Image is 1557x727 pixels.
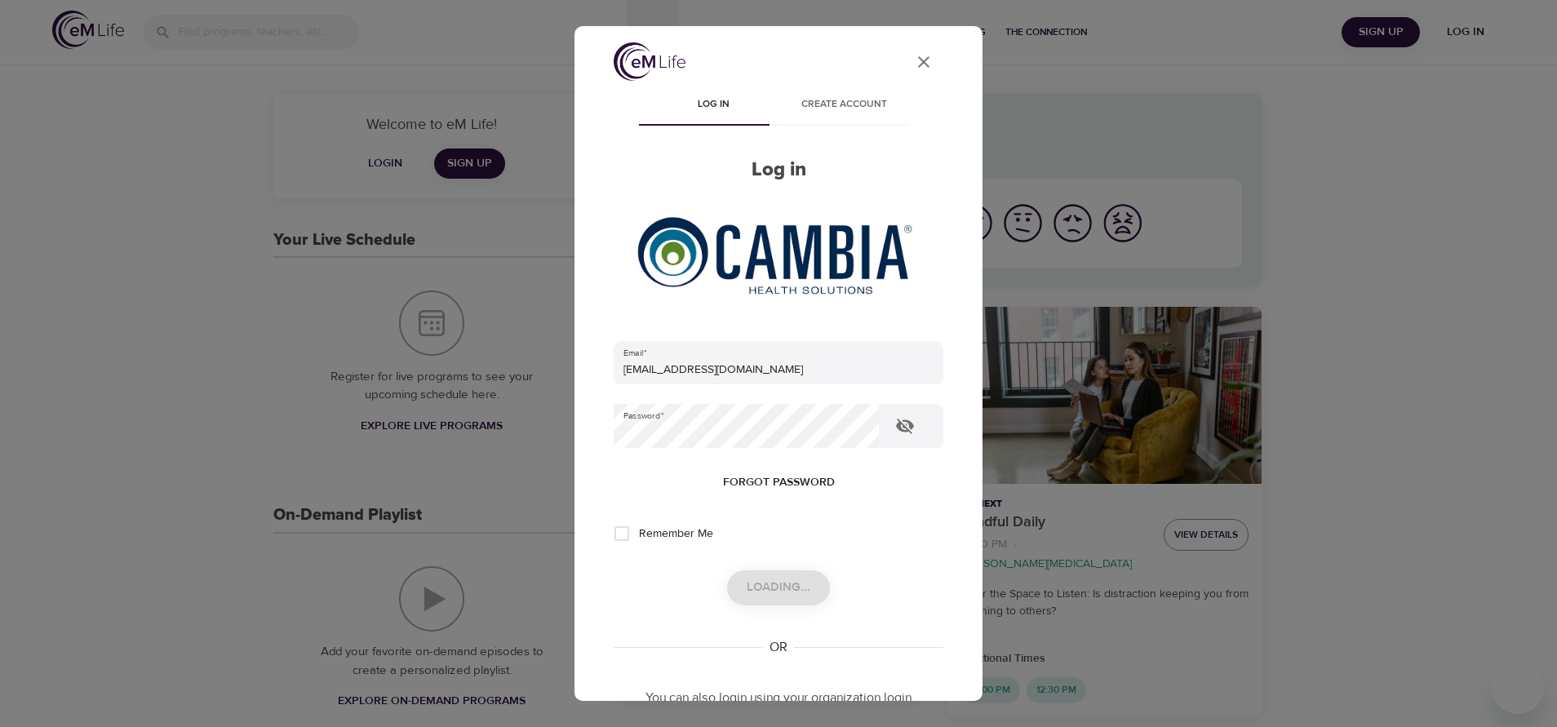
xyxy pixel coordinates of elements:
[723,472,835,493] span: Forgot password
[614,158,943,182] h2: Log in
[614,42,685,81] img: logo
[636,215,920,296] img: Cambia%20Health%20Solutions.png
[904,42,943,82] button: close
[639,525,713,543] span: Remember Me
[763,638,794,657] div: OR
[658,96,769,113] span: Log in
[716,468,841,498] button: Forgot password
[614,689,943,726] p: You can also login using your organization login information
[788,96,899,113] span: Create account
[614,86,943,126] div: disabled tabs example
